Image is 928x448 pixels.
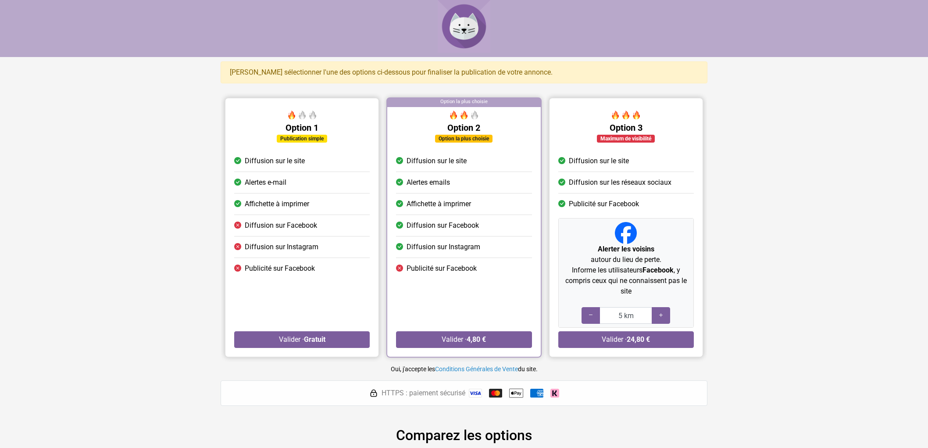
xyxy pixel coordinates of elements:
[435,366,518,373] a: Conditions Générales de Vente
[642,266,674,274] strong: Facebook
[245,263,315,274] span: Publicité sur Facebook
[407,199,471,209] span: Affichette à imprimer
[562,244,690,265] p: autour du lieu de perte.
[569,199,639,209] span: Publicité sur Facebook
[387,98,540,107] div: Option la plus choisie
[277,135,327,143] div: Publication simple
[467,335,486,344] strong: 4,80 €
[615,222,637,244] img: Facebook
[562,265,690,297] p: Informe les utilisateurs , y compris ceux qui ne connaissent pas le site
[509,386,523,400] img: Apple Pay
[245,242,318,252] span: Diffusion sur Instagram
[245,156,305,166] span: Diffusion sur le site
[304,335,325,344] strong: Gratuit
[369,389,378,398] img: HTTPS : paiement sécurisé
[407,156,467,166] span: Diffusion sur le site
[569,177,671,188] span: Diffusion sur les réseaux sociaux
[221,427,707,444] h2: Comparez les options
[558,331,694,348] button: Valider ·24,80 €
[407,242,480,252] span: Diffusion sur Instagram
[558,122,694,133] h5: Option 3
[396,122,532,133] h5: Option 2
[391,366,538,373] small: Oui, j'accepte les du site.
[598,245,654,253] strong: Alerter les voisins
[469,389,482,398] img: Visa
[530,389,543,398] img: American Express
[489,389,502,398] img: Mastercard
[245,177,286,188] span: Alertes e-mail
[382,388,465,398] span: HTTPS : paiement sécurisé
[597,135,655,143] div: Maximum de visibilité
[407,220,479,231] span: Diffusion sur Facebook
[435,135,493,143] div: Option la plus choisie
[550,389,559,398] img: Klarna
[627,335,650,344] strong: 24,80 €
[396,331,532,348] button: Valider ·4,80 €
[245,199,309,209] span: Affichette à imprimer
[407,177,450,188] span: Alertes emails
[407,263,477,274] span: Publicité sur Facebook
[221,61,707,83] div: [PERSON_NAME] sélectionner l'une des options ci-dessous pour finaliser la publication de votre an...
[569,156,629,166] span: Diffusion sur le site
[234,331,370,348] button: Valider ·Gratuit
[245,220,317,231] span: Diffusion sur Facebook
[234,122,370,133] h5: Option 1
